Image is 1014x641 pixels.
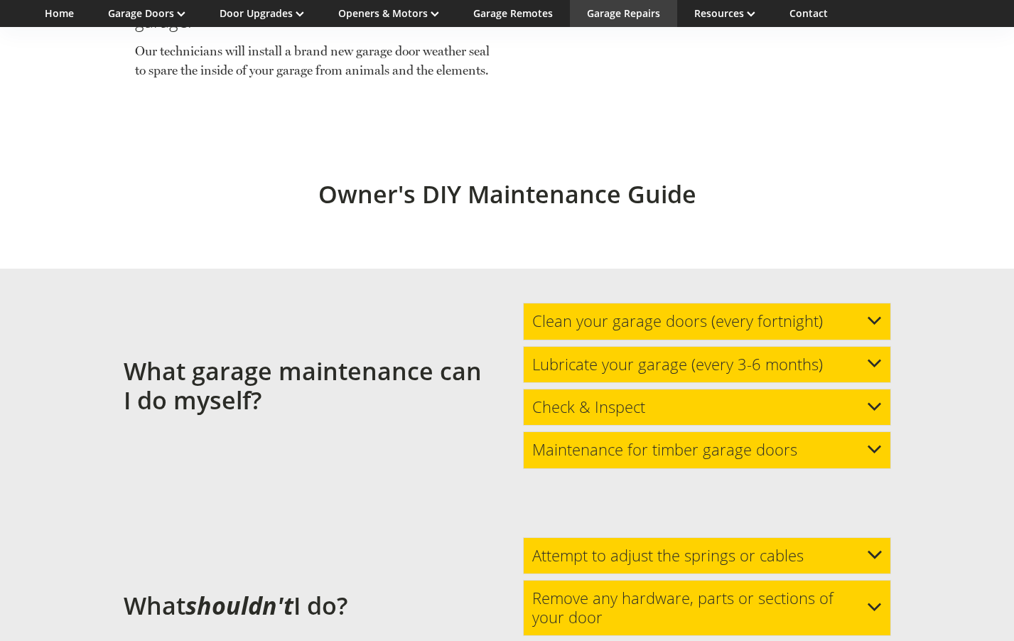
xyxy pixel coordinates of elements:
a: Garage Repairs [587,6,660,20]
a: Garage Doors [108,6,185,20]
a: Contact [789,6,828,20]
em: shouldn't [185,589,293,622]
h2: What garage maintenance can I do myself? [124,357,492,415]
a: Home [45,6,74,20]
h3: Check & Inspect [532,398,645,416]
a: Resources [694,6,755,20]
h3: Maintenance for timber garage doors [532,441,797,459]
a: Door Upgrades [220,6,304,20]
h3: Lubricate your garage (every 3-6 months) [532,355,823,374]
h3: Attempt to adjust the springs or cables [532,546,804,565]
h2: What I do? [124,591,492,620]
h3: Clean your garage doors (every fortnight) [532,312,823,330]
p: Our technicians will install a brand new garage door weather seal to spare the inside of your gar... [135,41,496,80]
a: Garage Remotes [473,6,553,20]
h3: Remove any hardware, parts or sections of your door [532,589,868,627]
a: Openers & Motors [338,6,439,20]
h2: Owner's DIY Maintenance Guide [171,180,844,209]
